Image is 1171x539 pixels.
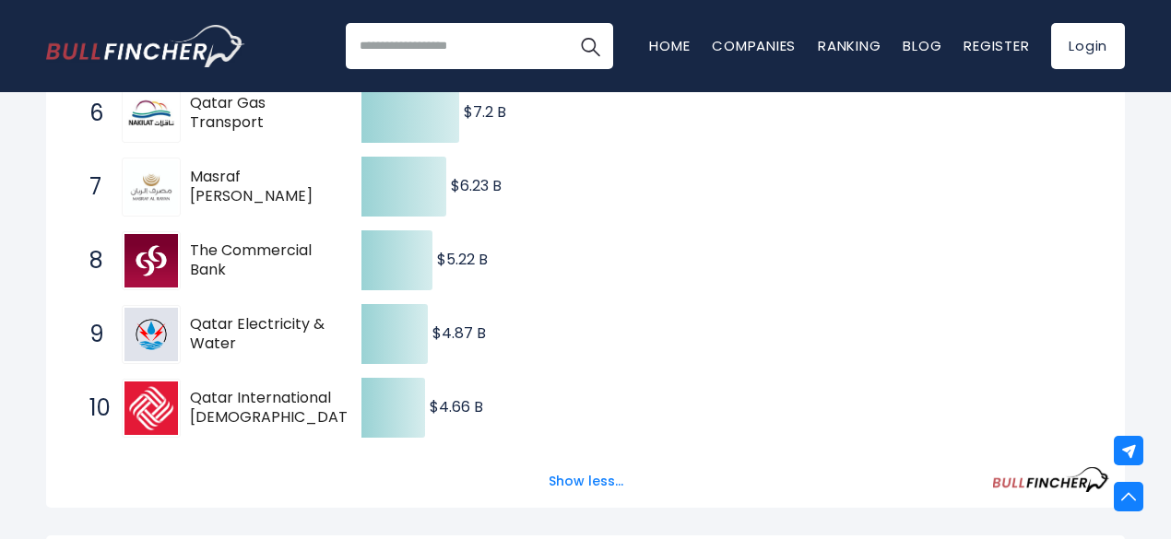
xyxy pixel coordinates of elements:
[46,25,244,67] a: Go to homepage
[712,36,796,55] a: Companies
[964,36,1029,55] a: Register
[1051,23,1125,69] a: Login
[464,101,506,123] text: $7.2 B
[451,175,502,196] text: $6.23 B
[432,322,486,344] text: $4.87 B
[190,168,329,206] span: Masraf [PERSON_NAME]
[567,23,613,69] button: Search
[80,245,99,276] span: 8
[190,315,329,354] span: Qatar Electricity & Water
[124,308,178,361] img: Qatar Electricity & Water
[903,36,941,55] a: Blog
[190,241,329,280] span: The Commercial Bank
[80,319,99,350] span: 9
[818,36,881,55] a: Ranking
[124,160,178,214] img: Masraf Al Rayan
[190,389,364,428] span: Qatar International [DEMOGRAPHIC_DATA] Bank
[80,98,99,129] span: 6
[124,87,178,140] img: Qatar Gas Transport
[538,466,634,497] button: Show less...
[80,171,99,203] span: 7
[80,393,99,424] span: 10
[124,381,178,435] img: Qatar International Islamic Bank
[430,396,483,417] text: $4.66 B
[124,234,178,287] img: The Commercial Bank
[437,249,488,270] text: $5.22 B
[190,94,329,133] span: Qatar Gas Transport
[649,36,690,55] a: Home
[46,25,245,67] img: Bullfincher logo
